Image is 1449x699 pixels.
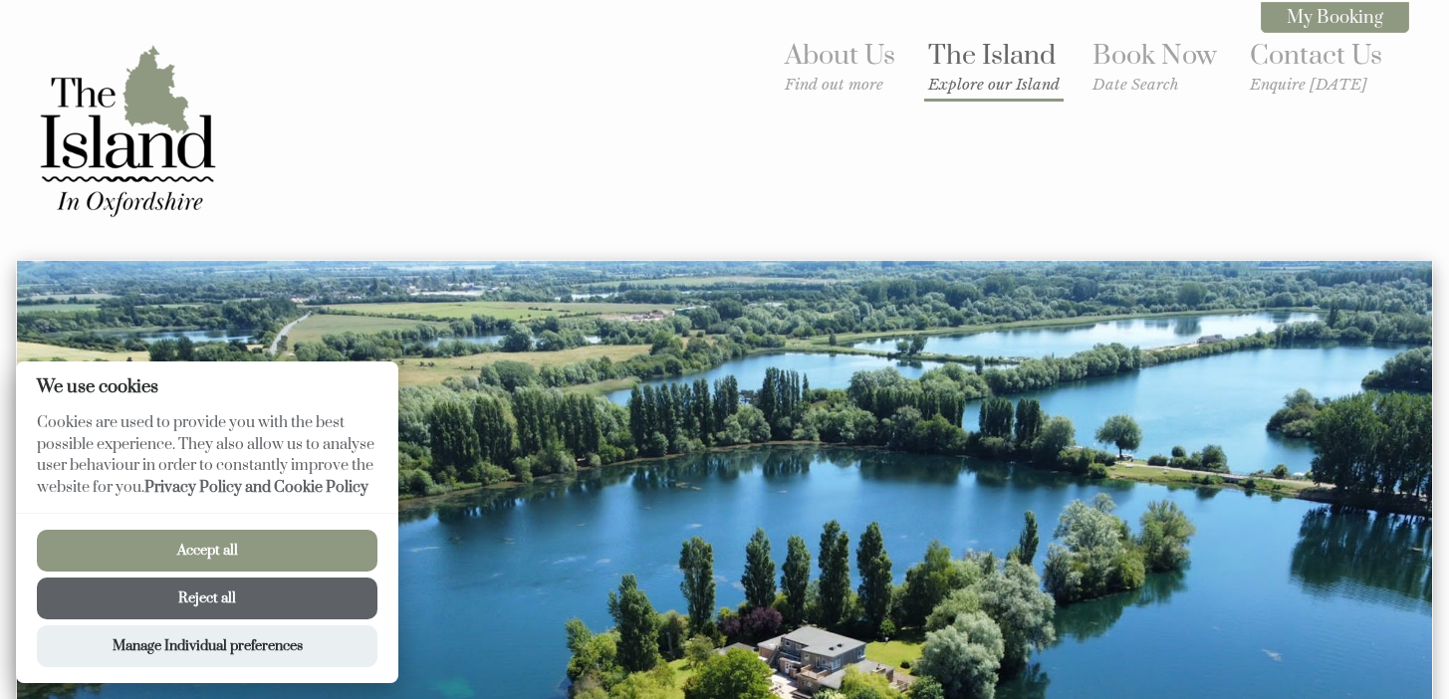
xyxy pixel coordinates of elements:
small: Find out more [785,75,895,94]
p: Cookies are used to provide you with the best possible experience. They also allow us to analyse ... [16,412,398,513]
a: The IslandExplore our Island [928,39,1060,94]
h2: We use cookies [16,377,398,396]
button: Reject all [37,578,377,619]
small: Enquire [DATE] [1250,75,1382,94]
a: Contact UsEnquire [DATE] [1250,39,1382,94]
button: Accept all [37,530,377,572]
a: Book NowDate Search [1092,39,1217,94]
a: Privacy Policy and Cookie Policy [144,478,368,497]
small: Date Search [1092,75,1217,94]
small: Explore our Island [928,75,1060,94]
a: My Booking [1261,2,1409,33]
button: Manage Individual preferences [37,625,377,667]
a: About UsFind out more [785,39,895,94]
img: The Island in Oxfordshire [28,31,227,230]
